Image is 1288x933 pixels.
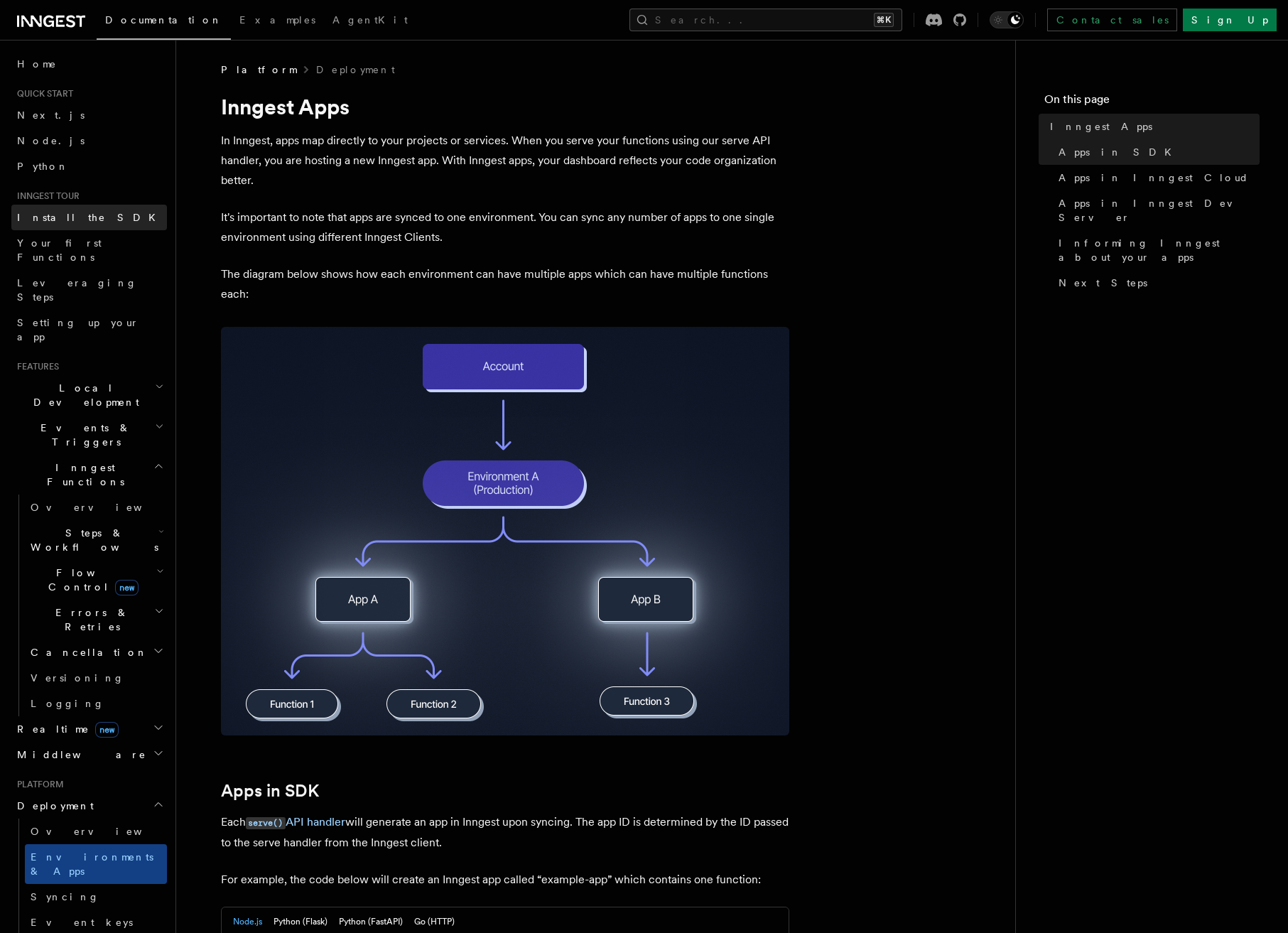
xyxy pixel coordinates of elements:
span: Overview [31,826,177,837]
span: Next Steps [1059,276,1147,290]
span: Documentation [105,14,222,26]
a: Versioning [25,665,167,691]
a: Your first Functions [11,230,167,270]
code: serve() [246,817,286,829]
span: new [115,580,139,595]
span: Apps in Inngest Dev Server [1059,196,1260,225]
h4: On this page [1044,91,1260,114]
span: Overview [31,502,177,513]
span: Next.js [17,109,85,121]
span: Logging [31,698,104,709]
span: Apps in Inngest Cloud [1059,171,1249,185]
span: Versioning [31,672,124,684]
button: Steps & Workflows [25,520,167,560]
a: Apps in SDK [221,781,319,801]
span: Inngest tour [11,190,80,202]
a: Environments & Apps [25,844,167,884]
a: Sign Up [1183,9,1277,31]
span: Local Development [11,381,155,409]
span: Syncing [31,891,99,902]
p: Each will generate an app in Inngest upon syncing. The app ID is determined by the ID passed to t... [221,812,789,853]
div: Inngest Functions [11,495,167,716]
span: Python [17,161,69,172]
a: Examples [231,4,324,38]
a: AgentKit [324,4,416,38]
span: Features [11,361,59,372]
p: For example, the code below will create an Inngest app called “example-app” which contains one fu... [221,870,789,890]
a: Syncing [25,884,167,910]
button: Cancellation [25,640,167,665]
a: Overview [25,495,167,520]
p: The diagram below shows how each environment can have multiple apps which can have multiple funct... [221,264,789,304]
button: Errors & Retries [25,600,167,640]
button: Realtimenew [11,716,167,742]
span: Apps in SDK [1059,145,1180,159]
button: Flow Controlnew [25,560,167,600]
a: Contact sales [1047,9,1177,31]
span: Your first Functions [17,237,102,263]
span: Middleware [11,748,146,762]
p: In Inngest, apps map directly to your projects or services. When you serve your functions using o... [221,131,789,190]
button: Deployment [11,793,167,819]
a: Informing Inngest about your apps [1053,230,1260,270]
a: Apps in SDK [1053,139,1260,165]
p: It's important to note that apps are synced to one environment. You can sync any number of apps t... [221,207,789,247]
span: Realtime [11,722,119,736]
span: AgentKit [332,14,408,26]
a: Node.js [11,128,167,153]
span: Event keys [31,917,133,928]
a: Next Steps [1053,270,1260,296]
span: Quick start [11,88,73,99]
button: Events & Triggers [11,415,167,455]
span: Node.js [17,135,85,146]
a: Install the SDK [11,205,167,230]
span: Examples [239,14,315,26]
button: Inngest Functions [11,455,167,495]
span: new [95,722,119,738]
h1: Inngest Apps [221,94,789,119]
span: Flow Control [25,566,156,594]
a: Apps in Inngest Cloud [1053,165,1260,190]
span: Inngest Apps [1050,119,1152,134]
a: Logging [25,691,167,716]
span: Platform [11,779,64,790]
span: Inngest Functions [11,460,153,489]
span: Leveraging Steps [17,277,137,303]
a: Inngest Apps [1044,114,1260,139]
kbd: ⌘K [874,13,894,27]
span: Platform [221,63,296,77]
button: Local Development [11,375,167,415]
a: Apps in Inngest Dev Server [1053,190,1260,230]
button: Toggle dark mode [990,11,1024,28]
span: Deployment [11,799,94,813]
a: Setting up your app [11,310,167,350]
span: Setting up your app [17,317,139,343]
a: Overview [25,819,167,844]
a: Python [11,153,167,179]
a: Documentation [97,4,231,40]
span: Events & Triggers [11,421,155,449]
span: Errors & Retries [25,605,154,634]
span: Cancellation [25,645,148,659]
span: Informing Inngest about your apps [1059,236,1260,264]
button: Search...⌘K [629,9,902,31]
span: Environments & Apps [31,851,153,877]
a: Home [11,51,167,77]
span: Steps & Workflows [25,526,158,554]
a: serve()API handler [246,815,345,829]
a: Next.js [11,102,167,128]
span: Home [17,57,57,71]
button: Middleware [11,742,167,767]
span: Install the SDK [17,212,164,223]
a: Deployment [316,63,395,77]
img: Diagram showing multiple environments, each with various apps. Within these apps, there are numer... [221,327,789,735]
a: Leveraging Steps [11,270,167,310]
